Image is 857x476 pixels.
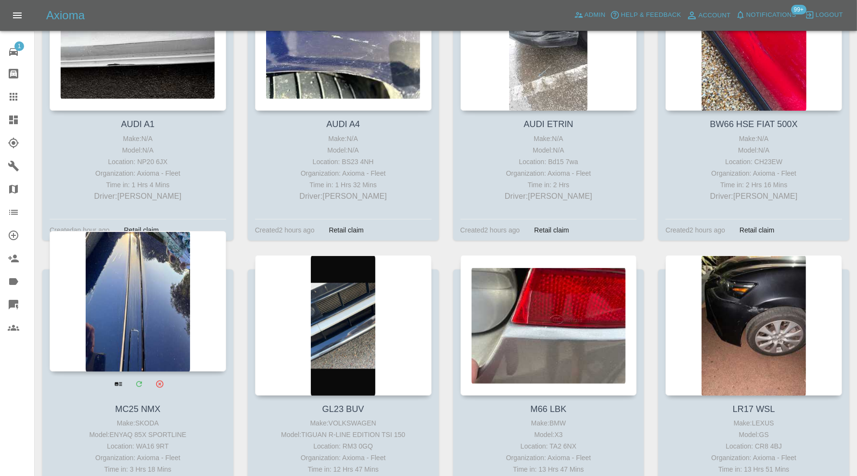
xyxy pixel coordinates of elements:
[668,144,840,156] div: Model: N/A
[46,8,85,23] h5: Axioma
[52,429,224,440] div: Model: ENYAQ 85X SPORTLINE
[117,224,166,236] div: Retail claim
[463,133,635,144] div: Make: N/A
[6,4,29,27] button: Open drawer
[257,144,429,156] div: Model: N/A
[52,156,224,167] div: Location: NP20 6JX
[803,8,845,23] button: Logout
[621,10,681,21] span: Help & Feedback
[322,404,364,414] a: GL23 BUV
[326,119,360,129] a: AUDI A4
[463,179,635,191] div: Time in: 2 Hrs
[52,417,224,429] div: Make: SKODA
[257,463,429,475] div: Time in: 12 Hrs 47 Mins
[121,119,155,129] a: AUDI A1
[668,133,840,144] div: Make: N/A
[527,224,576,236] div: Retail claim
[668,452,840,463] div: Organization: Axioma - Fleet
[608,8,683,23] button: Help & Feedback
[52,452,224,463] div: Organization: Axioma - Fleet
[257,452,429,463] div: Organization: Axioma - Fleet
[816,10,843,21] span: Logout
[733,404,775,414] a: LR17 WSL
[710,119,797,129] a: BW66 HSE FIAT 500X
[668,440,840,452] div: Location: CR8 4BJ
[257,429,429,440] div: Model: TIGUAN R-LINE EDITION TSI 150
[463,167,635,179] div: Organization: Axioma - Fleet
[732,224,781,236] div: Retail claim
[129,374,149,394] a: Modify
[530,404,566,414] a: M66 LBK
[668,463,840,475] div: Time in: 13 Hrs 51 Mins
[699,10,731,21] span: Account
[150,374,169,394] button: Archive
[255,224,315,236] div: Created 2 hours ago
[257,156,429,167] div: Location: BS23 4NH
[52,144,224,156] div: Model: N/A
[665,224,725,236] div: Created 2 hours ago
[524,119,573,129] a: AUDI ETRIN
[463,440,635,452] div: Location: TA2 6NX
[668,156,840,167] div: Location: CH23EW
[463,191,635,202] p: Driver: [PERSON_NAME]
[52,463,224,475] div: Time in: 3 Hrs 18 Mins
[668,179,840,191] div: Time in: 2 Hrs 16 Mins
[257,133,429,144] div: Make: N/A
[257,440,429,452] div: Location: RM3 0GQ
[668,191,840,202] p: Driver: [PERSON_NAME]
[791,5,806,14] span: 99+
[108,374,128,394] a: View
[668,429,840,440] div: Model: GS
[684,8,733,23] a: Account
[733,8,799,23] button: Notifications
[460,224,520,236] div: Created 2 hours ago
[746,10,796,21] span: Notifications
[115,404,160,414] a: MC25 NMX
[572,8,608,23] a: Admin
[257,191,429,202] p: Driver: [PERSON_NAME]
[463,429,635,440] div: Model: X3
[322,224,371,236] div: Retail claim
[52,440,224,452] div: Location: WA16 9RT
[463,156,635,167] div: Location: Bd15 7wa
[14,41,24,51] span: 1
[463,452,635,463] div: Organization: Axioma - Fleet
[52,133,224,144] div: Make: N/A
[52,167,224,179] div: Organization: Axioma - Fleet
[257,179,429,191] div: Time in: 1 Hrs 32 Mins
[257,167,429,179] div: Organization: Axioma - Fleet
[463,144,635,156] div: Model: N/A
[668,417,840,429] div: Make: LEXUS
[585,10,606,21] span: Admin
[463,417,635,429] div: Make: BMW
[52,191,224,202] p: Driver: [PERSON_NAME]
[52,179,224,191] div: Time in: 1 Hrs 4 Mins
[257,417,429,429] div: Make: VOLKSWAGEN
[668,167,840,179] div: Organization: Axioma - Fleet
[50,224,110,236] div: Created an hour ago
[463,463,635,475] div: Time in: 13 Hrs 47 Mins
